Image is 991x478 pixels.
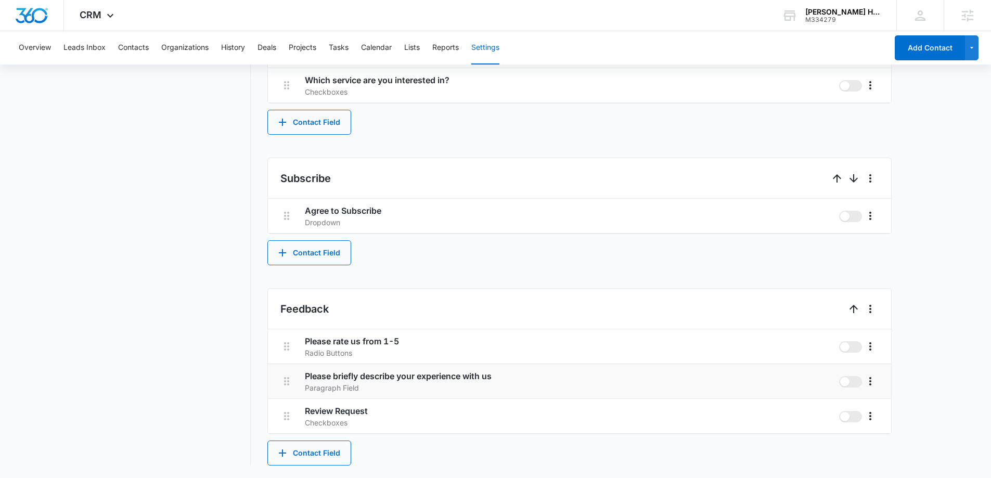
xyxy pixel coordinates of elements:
button: Up [845,301,862,317]
button: More [862,373,879,390]
p: Dropdown [305,217,340,228]
span: CRM [80,9,101,20]
button: More [862,170,879,187]
button: History [221,31,245,64]
button: More [862,301,879,317]
p: Radio Buttons [305,347,352,358]
button: Contact Field [267,110,351,135]
button: Calendar [361,31,392,64]
h3: Review Request [305,405,831,417]
button: Add Contact [895,35,965,60]
button: Contact Field [267,240,351,265]
button: Deals [258,31,276,64]
h3: Please briefly describe your experience with us [305,370,831,382]
button: Down [845,170,862,187]
button: Tasks [329,31,349,64]
h3: Agree to Subscribe [305,204,831,217]
button: Lists [404,31,420,64]
button: Settings [471,31,499,64]
button: More [862,408,879,424]
p: Checkboxes [305,417,348,428]
button: Projects [289,31,316,64]
p: Checkboxes [305,86,348,97]
button: Overview [19,31,51,64]
button: Contacts [118,31,149,64]
div: account name [805,8,881,16]
h2: Feedback [280,301,329,317]
button: More [862,208,879,224]
button: Organizations [161,31,209,64]
h3: Please rate us from 1-5 [305,335,831,347]
button: Leads Inbox [63,31,106,64]
button: More [862,338,879,355]
h3: Which service are you interested in? [305,74,831,86]
button: Contact Field [267,441,351,466]
button: Reports [432,31,459,64]
button: More [862,77,879,94]
h2: Subscribe [280,171,331,186]
button: Up [829,170,845,187]
div: account id [805,16,881,23]
p: Paragraph Field [305,382,359,393]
